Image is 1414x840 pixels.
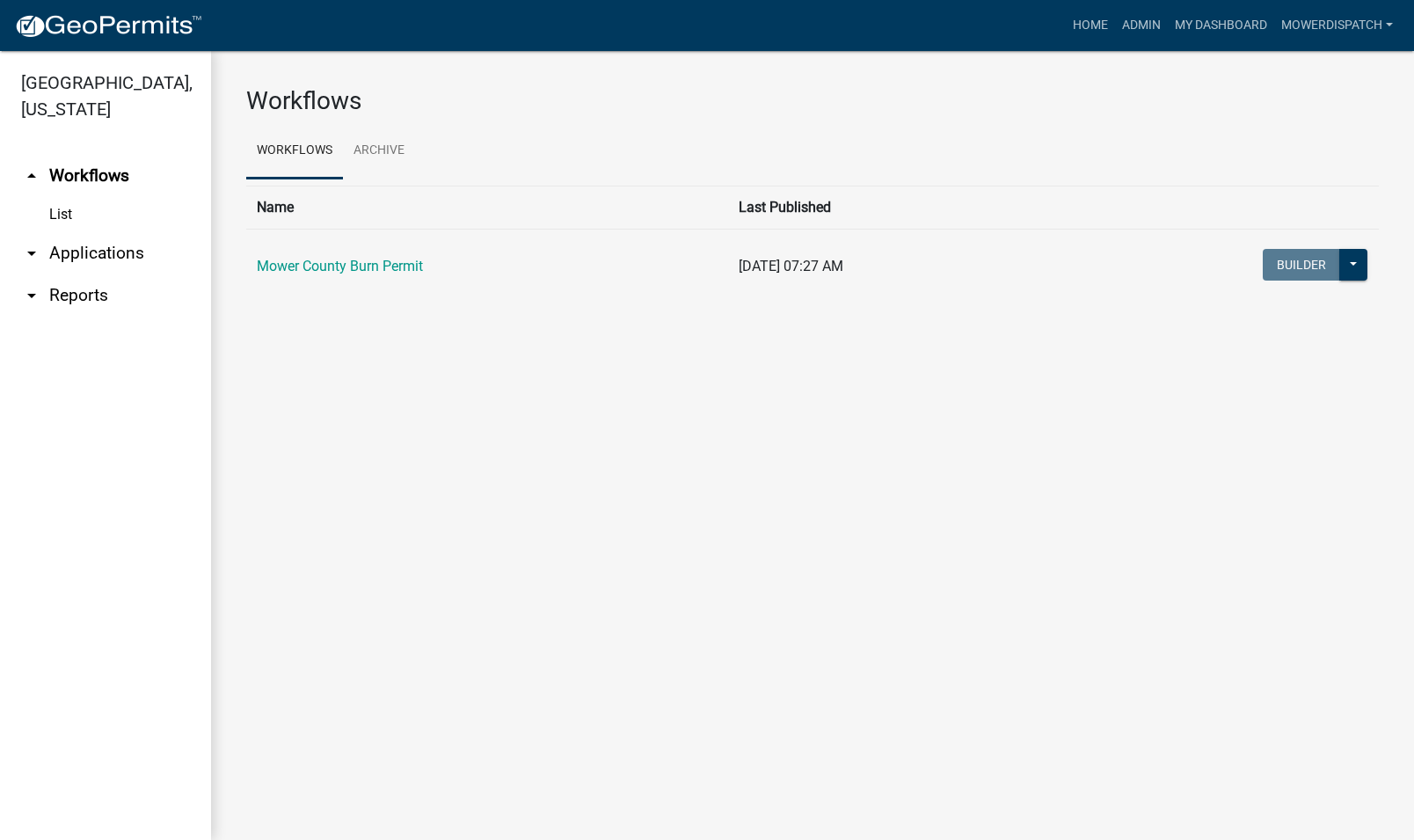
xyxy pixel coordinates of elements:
[21,165,42,186] i: arrow_drop_up
[1066,9,1115,42] a: Home
[739,258,843,274] span: [DATE] 07:27 AM
[246,123,343,179] a: Workflows
[1263,249,1340,281] button: Builder
[728,186,1052,229] th: Last Published
[246,86,1379,116] h3: Workflows
[1168,9,1274,42] a: My Dashboard
[1115,9,1168,42] a: Admin
[257,258,423,274] a: Mower County Burn Permit
[246,186,728,229] th: Name
[1274,9,1400,42] a: MowerDispatch
[343,123,415,179] a: Archive
[21,285,42,306] i: arrow_drop_down
[21,243,42,264] i: arrow_drop_down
